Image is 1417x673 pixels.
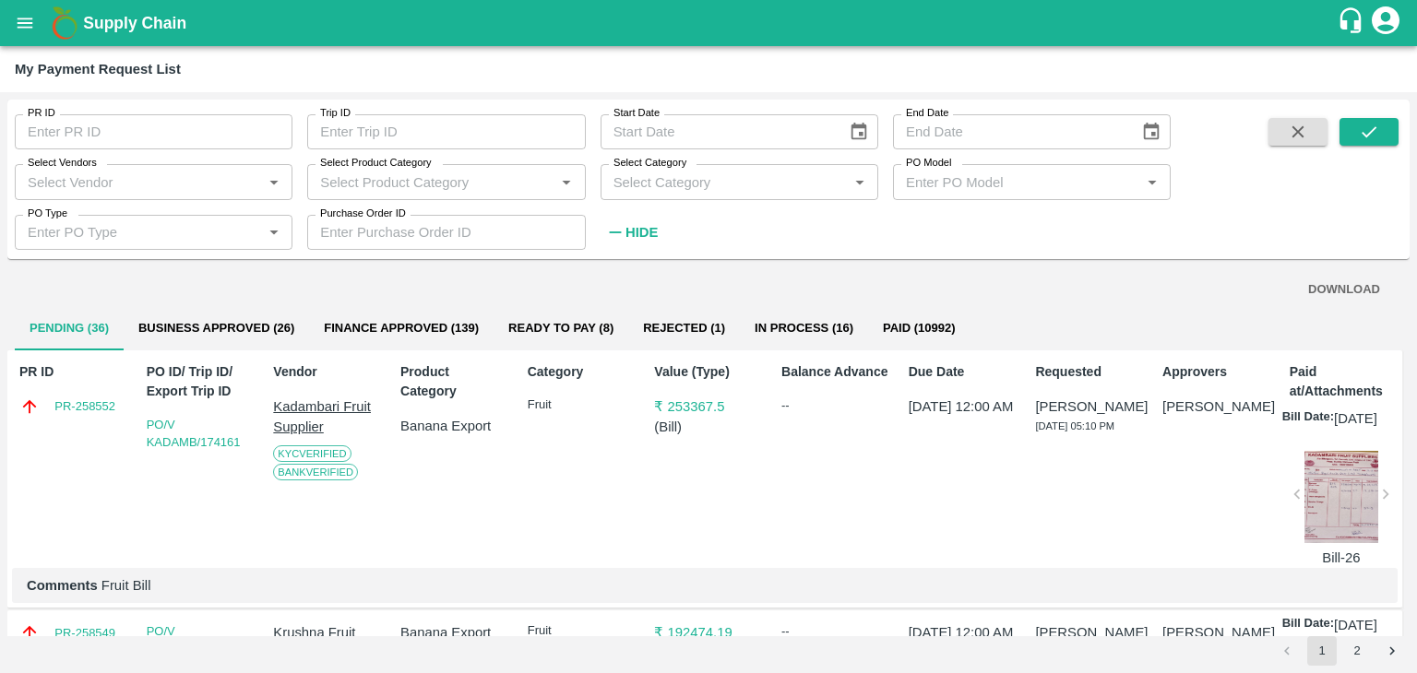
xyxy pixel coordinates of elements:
[528,622,636,640] p: Fruit
[868,306,970,350] button: Paid (10992)
[273,622,381,664] p: Krushna Fruit Suppliers
[554,170,578,194] button: Open
[15,57,181,81] div: My Payment Request List
[654,362,762,382] p: Value (Type)
[1334,615,1377,635] p: [DATE]
[654,417,762,437] p: ( Bill )
[15,306,124,350] button: Pending (36)
[147,362,255,401] p: PO ID/ Trip ID/ Export Trip ID
[628,306,740,350] button: Rejected (1)
[781,396,889,415] div: --
[1301,274,1387,306] button: DOWNLOAD
[601,114,834,149] input: Start Date
[19,362,127,382] p: PR ID
[909,622,1017,643] p: [DATE] 12:00 AM
[1290,362,1398,401] p: Paid at/Attachments
[28,106,55,121] label: PR ID
[273,396,381,438] p: Kadambari Fruit Supplier
[320,106,351,121] label: Trip ID
[1337,6,1369,40] div: customer-support
[494,306,628,350] button: Ready To Pay (8)
[307,215,585,250] input: Enter Purchase Order ID
[262,220,286,244] button: Open
[4,2,46,44] button: open drawer
[273,445,351,462] span: KYC Verified
[909,362,1017,382] p: Due Date
[1140,170,1164,194] button: Open
[1282,408,1334,429] p: Bill Date:
[400,362,508,401] p: Product Category
[1035,362,1143,382] p: Requested
[309,306,494,350] button: Finance Approved (139)
[147,624,289,656] a: PO/V [PERSON_NAME]/174791
[906,106,948,121] label: End Date
[781,362,889,382] p: Balance Advance
[147,418,241,450] a: PO/V KADAMB/174161
[1377,636,1407,666] button: Go to next page
[1334,408,1377,429] p: [DATE]
[1369,4,1402,42] div: account of current user
[27,578,98,593] b: Comments
[313,170,549,194] input: Select Product Category
[613,106,660,121] label: Start Date
[906,156,952,171] label: PO Model
[1342,636,1372,666] button: Go to page 2
[1035,622,1143,643] p: [PERSON_NAME]
[528,362,636,382] p: Category
[46,5,83,41] img: logo
[654,622,762,643] p: ₹ 192474.19
[15,114,292,149] input: Enter PR ID
[27,575,1383,596] p: Fruit Bill
[893,114,1126,149] input: End Date
[1307,636,1337,666] button: page 1
[1162,396,1270,417] p: [PERSON_NAME]
[1162,362,1270,382] p: Approvers
[528,396,636,414] p: Fruit
[606,170,842,194] input: Select Category
[262,170,286,194] button: Open
[28,207,67,221] label: PO Type
[400,416,508,436] p: Banana Export
[273,362,381,382] p: Vendor
[83,10,1337,36] a: Supply Chain
[1269,636,1410,666] nav: pagination navigation
[841,114,876,149] button: Choose date
[899,170,1135,194] input: Enter PO Model
[909,396,1017,417] p: [DATE] 12:00 AM
[273,464,358,480] span: Bank Verified
[1282,615,1334,635] p: Bill Date:
[20,170,256,194] input: Select Vendor
[1162,622,1270,643] p: [PERSON_NAME]
[613,156,686,171] label: Select Category
[848,170,872,194] button: Open
[400,622,508,643] p: Banana Export
[28,156,97,171] label: Select Vendors
[20,220,256,244] input: Enter PO Type
[1035,396,1143,417] p: [PERSON_NAME]
[1304,548,1378,568] p: Bill-26
[781,622,889,641] div: --
[307,114,585,149] input: Enter Trip ID
[54,397,115,416] a: PR-258552
[740,306,868,350] button: In Process (16)
[124,306,309,350] button: Business Approved (26)
[625,225,658,240] strong: Hide
[1035,420,1114,431] span: [DATE] 05:10 PM
[320,156,432,171] label: Select Product Category
[654,396,762,417] p: ₹ 253367.5
[83,14,186,32] b: Supply Chain
[601,217,663,248] button: Hide
[320,207,406,221] label: Purchase Order ID
[54,624,115,643] a: PR-258549
[1134,114,1169,149] button: Choose date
